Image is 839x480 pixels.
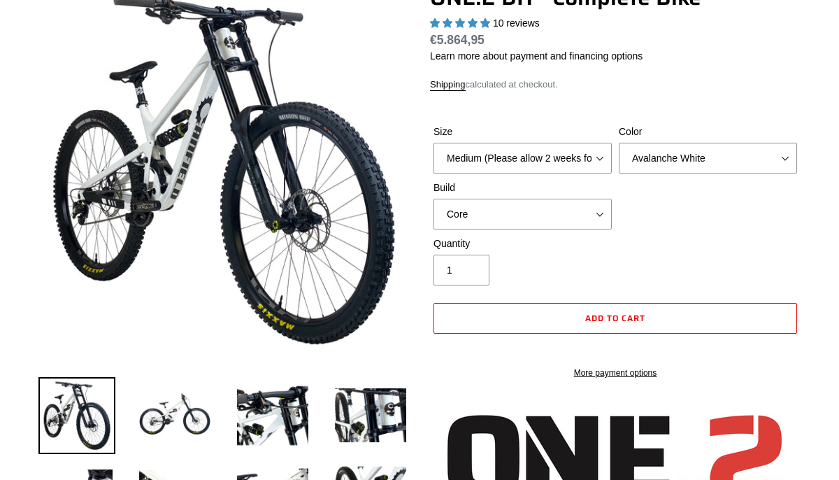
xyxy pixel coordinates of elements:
[430,50,643,62] a: Learn more about payment and financing options
[430,17,493,29] span: 5.00 stars
[433,303,797,334] button: Add to cart
[234,377,311,454] img: Load image into Gallery viewer, ONE.2 DH - Complete Bike
[430,33,485,47] span: €5.864,95
[433,367,797,379] a: More payment options
[493,17,540,29] span: 10 reviews
[619,125,797,139] label: Color
[430,78,801,92] div: calculated at checkout.
[136,377,213,454] img: Load image into Gallery viewer, ONE.2 DH - Complete Bike
[433,237,612,251] label: Quantity
[433,125,612,139] label: Size
[332,377,409,454] img: Load image into Gallery viewer, ONE.2 DH - Complete Bike
[430,79,466,91] a: Shipping
[433,181,612,195] label: Build
[585,311,645,325] span: Add to cart
[38,377,115,454] img: Load image into Gallery viewer, ONE.2 DH - Complete Bike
